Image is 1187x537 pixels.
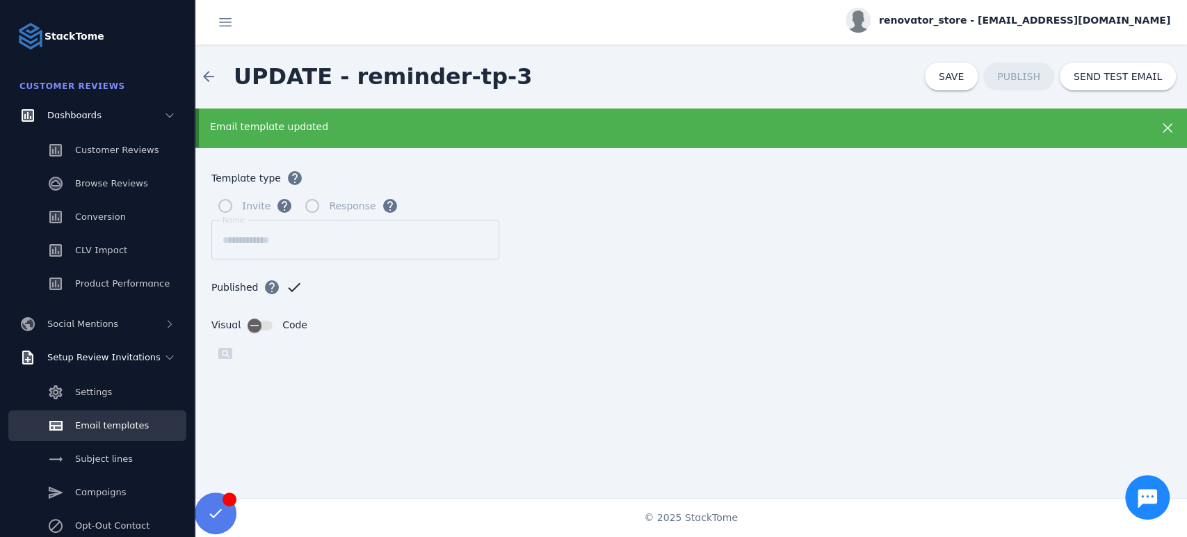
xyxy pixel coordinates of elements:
[8,268,186,299] a: Product Performance
[75,520,150,531] span: Opt-Out Contact
[939,71,964,82] span: SAVE
[75,487,126,497] span: Campaigns
[846,8,1170,33] button: renovator_store - [EMAIL_ADDRESS][DOMAIN_NAME]
[75,211,126,222] span: Conversion
[8,135,186,166] a: Customer Reviews
[8,444,186,474] a: Subject lines
[239,198,270,214] label: Invite
[925,63,978,90] button: SAVE
[210,120,1079,134] div: Email template updated
[8,477,186,508] a: Campaigns
[286,279,302,296] mat-icon: check
[644,511,738,525] span: © 2025 StackTome
[1060,63,1176,90] button: SEND TEST EMAIL
[8,377,186,408] a: Settings
[234,63,533,90] span: UPDATE - reminder-tp-3
[1074,72,1162,81] span: SEND TEST EMAIL
[223,216,244,224] mat-label: Name
[47,319,118,329] span: Social Mentions
[8,410,186,441] a: Email templates
[211,318,241,332] span: Visual
[17,22,45,50] img: Logo image
[211,280,258,295] span: Published
[258,273,286,301] button: Published
[8,168,186,199] a: Browse Reviews
[846,8,871,33] img: profile.jpg
[45,29,104,44] strong: StackTome
[75,178,148,189] span: Browse Reviews
[47,110,102,120] span: Dashboards
[75,245,127,255] span: CLV Impact
[326,198,376,214] label: Response
[75,278,170,289] span: Product Performance
[19,81,125,91] span: Customer Reviews
[8,235,186,266] a: CLV Impact
[75,387,112,397] span: Settings
[47,352,161,362] span: Setup Review Invitations
[282,318,307,332] span: Code
[75,454,133,464] span: Subject lines
[211,171,281,186] span: Template type
[75,145,159,155] span: Customer Reviews
[879,13,1170,28] span: renovator_store - [EMAIL_ADDRESS][DOMAIN_NAME]
[75,420,149,431] span: Email templates
[8,202,186,232] a: Conversion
